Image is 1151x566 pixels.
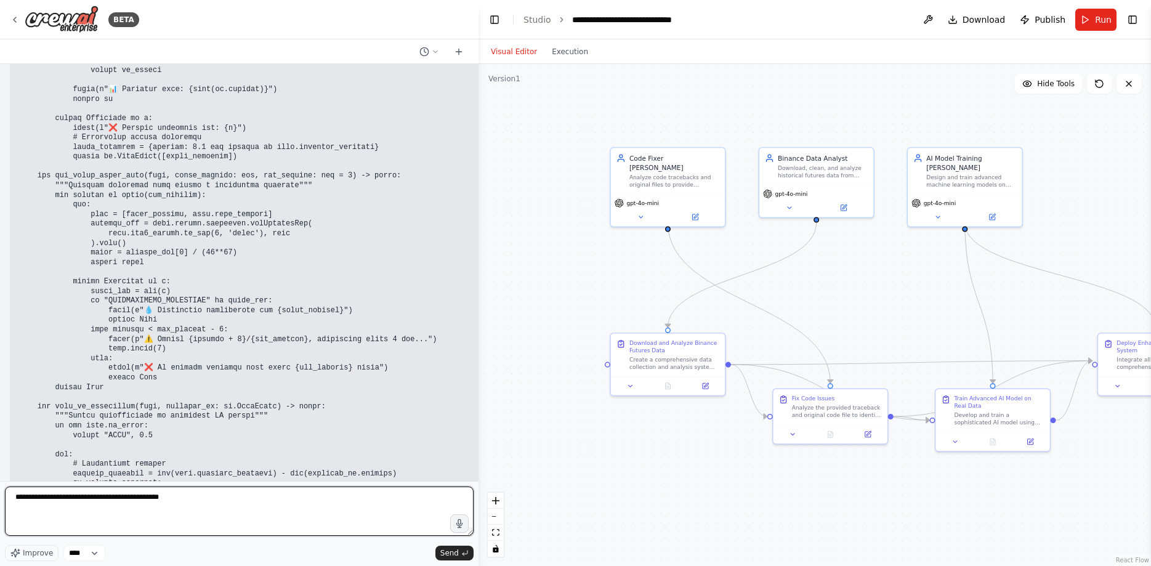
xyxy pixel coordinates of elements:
div: Version 1 [488,74,520,84]
span: gpt-4o-mini [626,200,659,207]
div: Analyze code tracebacks and original files to provide corrected, working Python code that resolve... [629,174,719,188]
span: gpt-4o-mini [775,190,808,198]
button: Open in side panel [669,211,721,222]
button: Download [943,9,1011,31]
button: Switch to previous chat [414,44,444,59]
nav: breadcrumb [523,14,701,26]
button: Improve [5,545,59,561]
div: Code Fixer [PERSON_NAME] [629,153,719,172]
div: AI Model Training [PERSON_NAME]Design and train advanced machine learning models on real futures ... [907,147,1023,227]
button: Open in side panel [689,381,721,392]
div: BETA [108,12,139,27]
div: Fix Code Issues [792,395,834,402]
span: Download [963,14,1006,26]
button: Open in side panel [817,202,870,213]
a: React Flow attribution [1116,557,1149,564]
g: Edge from bc26dbb9-8cc9-498e-8646-fda5820926e3 to 230eda3f-ba43-4a7d-9c44-c8041b2ff487 [960,222,997,383]
button: Open in side panel [1014,436,1046,447]
button: Start a new chat [449,44,469,59]
div: Create a comprehensive data collection and analysis system for Binance futures market data: 1. **... [629,356,719,371]
a: Studio [523,15,551,25]
button: zoom out [488,509,504,525]
g: Edge from 22a987da-10a9-47fb-96d0-9db47bf7be20 to 30a6f66d-9e6d-41cc-977e-0fa9b5012cfb [663,222,821,327]
span: Hide Tools [1037,79,1075,89]
button: No output available [973,436,1012,447]
div: Download and Analyze Binance Futures Data [629,339,719,354]
button: fit view [488,525,504,541]
button: Click to speak your automation idea [450,514,469,533]
button: Run [1075,9,1117,31]
button: No output available [648,381,688,392]
div: Download, clean, and analyze historical futures data from Binance API to create comprehensive dat... [778,164,868,179]
div: Download and Analyze Binance Futures DataCreate a comprehensive data collection and analysis syst... [610,333,725,396]
button: Open in side panel [966,211,1018,222]
g: Edge from 25f96299-cc44-47cb-b70e-fca9cbee0bf2 to 51df1a48-f185-4fed-a9ff-750608c118f8 [663,222,835,383]
button: toggle interactivity [488,541,504,557]
div: Design and train advanced machine learning models on real futures market data, integrating news s... [926,174,1016,188]
span: gpt-4o-mini [924,200,956,207]
div: Analyze the provided traceback and original code file to identify and fix the specific errors. Re... [792,404,882,419]
g: Edge from 230eda3f-ba43-4a7d-9c44-c8041b2ff487 to b85bcc4c-8eaf-4b06-bde3-b9992bf58659 [1056,356,1092,425]
button: Execution [544,44,596,59]
div: Fix Code IssuesAnalyze the provided traceback and original code file to identify and fix the spec... [772,389,888,445]
button: Hide Tools [1015,74,1082,94]
button: Visual Editor [483,44,544,59]
button: No output available [810,429,850,440]
div: Binance Data AnalystDownload, clean, and analyze historical futures data from Binance API to crea... [758,147,874,218]
button: Open in side panel [852,429,884,440]
button: Show right sidebar [1124,11,1141,28]
img: Logo [25,6,99,33]
div: Train Advanced AI Model on Real DataDevelop and train a sophisticated AI model using the real Bin... [935,389,1051,452]
div: Code Fixer [PERSON_NAME]Analyze code tracebacks and original files to provide corrected, working ... [610,147,725,227]
button: Publish [1015,9,1070,31]
g: Edge from 30a6f66d-9e6d-41cc-977e-0fa9b5012cfb to b85bcc4c-8eaf-4b06-bde3-b9992bf58659 [731,356,1092,369]
div: AI Model Training [PERSON_NAME] [926,153,1016,172]
button: Hide left sidebar [486,11,503,28]
div: Develop and train a sophisticated AI model using the real Binance futures data: 1. **Model Archit... [954,411,1044,426]
span: Send [440,548,459,558]
button: zoom in [488,493,504,509]
span: Publish [1035,14,1065,26]
div: Binance Data Analyst [778,153,868,163]
g: Edge from 30a6f66d-9e6d-41cc-977e-0fa9b5012cfb to 51df1a48-f185-4fed-a9ff-750608c118f8 [731,360,767,421]
div: React Flow controls [488,493,504,557]
button: Send [435,546,474,560]
span: Improve [23,548,53,558]
span: Run [1095,14,1112,26]
div: Train Advanced AI Model on Real Data [954,395,1044,410]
